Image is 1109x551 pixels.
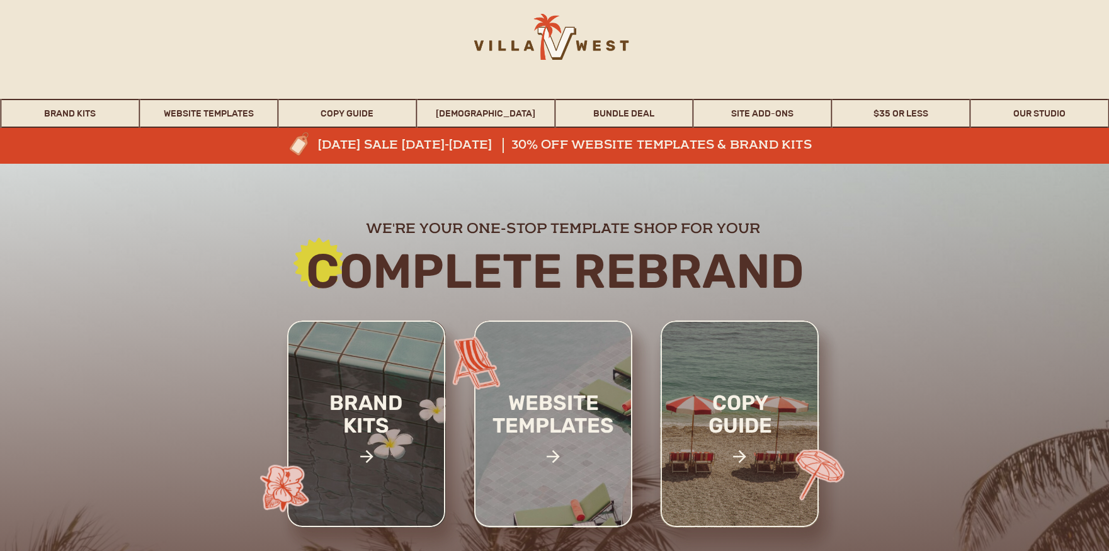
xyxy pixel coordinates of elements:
[682,392,799,479] a: copy guide
[555,99,693,128] a: Bundle Deal
[278,99,416,128] a: Copy Guide
[140,99,277,128] a: Website Templates
[417,99,554,128] a: [DEMOGRAPHIC_DATA]
[971,99,1108,128] a: Our Studio
[313,392,419,479] a: brand kits
[2,99,139,128] a: Brand Kits
[276,219,850,235] h2: we're your one-stop template shop for your
[511,138,824,153] a: 30% off website templates & brand kits
[318,138,533,153] a: [DATE] sale [DATE]-[DATE]
[694,99,831,128] a: Site Add-Ons
[471,392,636,464] a: website templates
[833,99,970,128] a: $35 or Less
[215,246,896,297] h2: Complete rebrand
